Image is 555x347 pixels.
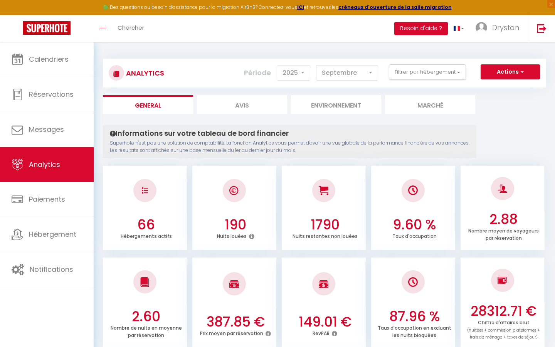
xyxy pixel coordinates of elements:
[111,323,182,339] p: Nombre de nuits en moyenne par réservation
[338,4,452,10] a: créneaux d'ouverture de la salle migration
[29,89,74,99] span: Réservations
[293,231,358,239] p: Nuits restantes non louées
[394,22,448,35] button: Besoin d'aide ?
[29,229,76,239] span: Hébergement
[23,21,71,35] img: Super Booking
[385,95,475,114] li: Marché
[375,308,453,325] h3: 87.96 %
[492,23,519,32] span: Drystan
[110,129,469,138] h4: Informations sur votre tableau de bord financier
[142,187,148,194] img: NO IMAGE
[408,277,418,287] img: NO IMAGE
[200,328,263,337] p: Prix moyen par réservation
[124,64,164,82] h3: Analytics
[107,308,185,325] h3: 2.60
[313,328,330,337] p: RevPAR
[103,95,193,114] li: General
[286,217,364,233] h3: 1790
[121,231,172,239] p: Hébergements actifs
[197,314,274,330] h3: 387.85 €
[498,276,507,285] img: NO IMAGE
[286,314,364,330] h3: 149.01 €
[29,194,65,204] span: Paiements
[110,140,469,154] p: Superhote n'est pas une solution de comptabilité. La fonction Analytics vous permet d'avoir une v...
[537,24,547,33] img: logout
[244,64,271,81] label: Période
[467,327,540,340] span: (nuitées + commission plateformes + frais de ménage + taxes de séjour)
[297,4,304,10] a: ICI
[468,226,539,241] p: Nombre moyen de voyageurs par réservation
[375,217,453,233] h3: 9.60 %
[465,303,543,319] h3: 28312.71 €
[467,318,540,340] p: Chiffre d'affaires brut
[107,217,185,233] h3: 66
[29,160,60,169] span: Analytics
[378,323,451,339] p: Taux d'occupation en excluant les nuits bloquées
[118,24,144,32] span: Chercher
[197,95,287,114] li: Avis
[392,231,437,239] p: Taux d'occupation
[481,64,540,80] button: Actions
[470,15,529,42] a: ... Drystan
[465,211,543,227] h3: 2.88
[112,15,150,42] a: Chercher
[29,125,64,134] span: Messages
[29,54,69,64] span: Calendriers
[217,231,247,239] p: Nuits louées
[291,95,381,114] li: Environnement
[389,64,466,80] button: Filtrer par hébergement
[197,217,274,233] h3: 190
[30,264,73,274] span: Notifications
[476,22,487,34] img: ...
